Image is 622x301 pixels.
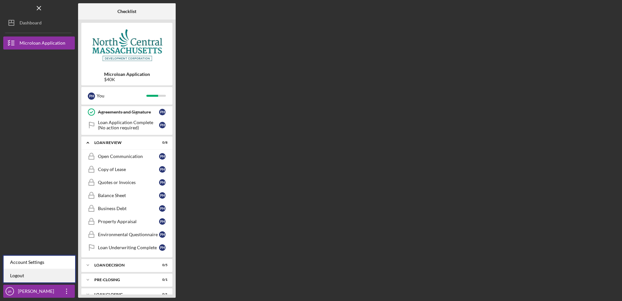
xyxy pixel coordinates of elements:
div: p h [159,231,166,238]
a: Loan Underwriting Completeph [85,241,169,254]
a: Copy of Leaseph [85,163,169,176]
div: p h [159,153,166,160]
div: 0 / 5 [156,263,168,267]
div: Environmental Questionnaire [98,232,159,237]
a: Business Debtph [85,202,169,215]
div: p h [88,93,95,100]
a: Quotes or Invoicesph [85,176,169,189]
div: LOAN REVIEW [94,141,151,145]
div: LOAN CLOSING [94,293,151,296]
b: Microloan Application [104,72,150,77]
div: $40K [104,77,150,82]
a: Environmental Questionnaireph [85,228,169,241]
div: p h [159,166,166,173]
button: Microloan Application [3,36,75,50]
div: Open Communication [98,154,159,159]
button: Dashboard [3,16,75,29]
div: p h [159,109,166,115]
a: Property Appraisalph [85,215,169,228]
div: Business Debt [98,206,159,211]
div: p h [159,192,166,199]
b: Checklist [117,9,136,14]
button: ph[PERSON_NAME] [3,285,75,298]
div: Account Settings [4,256,75,269]
a: Logout [4,269,75,282]
a: Loan Application Complete (No action required)ph [85,119,169,132]
div: Loan Underwriting Complete [98,245,159,250]
div: 0 / 1 [156,278,168,282]
div: [PERSON_NAME] [16,285,59,299]
div: Loan Application Complete (No action required) [98,120,159,130]
div: p h [159,179,166,186]
div: You [97,90,146,101]
div: PRE-CLOSING [94,278,151,282]
div: Microloan Application [20,36,65,51]
div: p h [159,218,166,225]
div: Copy of Lease [98,167,159,172]
a: Open Communicationph [85,150,169,163]
div: p h [159,205,166,212]
div: 0 / 8 [156,141,168,145]
div: 0 / 1 [156,293,168,296]
div: p h [159,122,166,128]
a: Agreements and Signatureph [85,106,169,119]
div: Agreements and Signature [98,109,159,115]
div: LOAN DECISION [94,263,151,267]
div: Quotes or Invoices [98,180,159,185]
img: Product logo [81,26,172,65]
text: ph [8,290,12,293]
a: Balance Sheetph [85,189,169,202]
div: Property Appraisal [98,219,159,224]
div: Balance Sheet [98,193,159,198]
div: p h [159,244,166,251]
div: Dashboard [20,16,42,31]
